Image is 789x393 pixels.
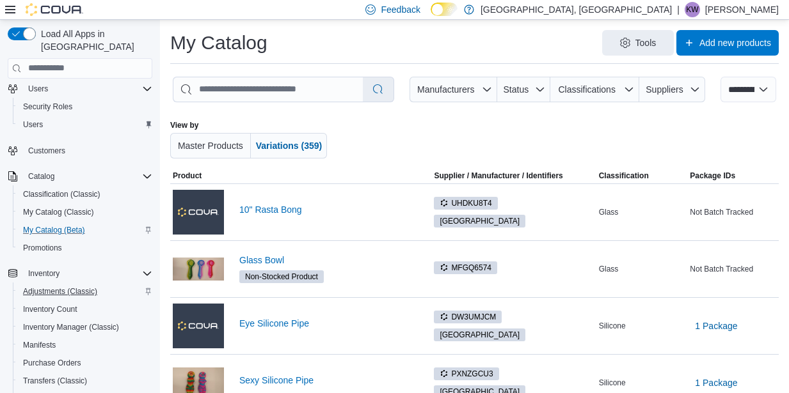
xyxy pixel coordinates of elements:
[596,375,688,390] div: Silicone
[602,30,674,56] button: Tools
[23,286,97,297] span: Adjustments (Classic)
[18,355,152,371] span: Purchase Orders
[13,203,157,221] button: My Catalog (Classic)
[699,36,771,49] span: Add new products
[18,204,152,220] span: My Catalog (Classic)
[497,77,550,102] button: Status
[13,98,157,116] button: Security Roles
[170,120,198,130] label: View by
[558,84,615,95] span: Classifications
[18,373,152,389] span: Transfers (Classic)
[23,207,94,217] span: My Catalog (Classic)
[440,329,520,341] span: [GEOGRAPHIC_DATA]
[245,271,318,282] span: Non-Stocked Product
[23,358,81,368] span: Purchase Orders
[440,368,493,380] span: PXNZGCU3
[434,328,525,341] span: Cannabis Island
[173,190,224,235] img: 10" Rasta Bong
[550,77,639,102] button: Classifications
[18,204,99,220] a: My Catalog (Classic)
[23,322,119,332] span: Inventory Manager (Classic)
[434,367,498,380] span: PXNZGCU3
[23,304,77,314] span: Inventory Count
[28,171,54,181] span: Catalog
[685,2,700,17] div: Kaitlyn White
[18,355,86,371] a: Purchase Orders
[23,102,72,112] span: Security Roles
[417,84,474,95] span: Manufacturers
[23,225,85,235] span: My Catalog (Beta)
[690,313,742,339] button: 1 Package
[18,302,152,317] span: Inventory Count
[434,261,497,274] span: MFGQ6574
[705,2,779,17] p: [PERSON_NAME]
[13,336,157,354] button: Manifests
[18,337,61,353] a: Manifests
[13,221,157,239] button: My Catalog (Beta)
[431,16,431,17] span: Dark Mode
[23,243,62,253] span: Promotions
[23,143,152,158] span: Customers
[18,320,124,335] a: Inventory Manager (Classic)
[239,318,411,328] a: Eye Silicone Pipe
[23,81,53,96] button: Users
[13,185,157,203] button: Classification (Classic)
[690,171,735,181] span: Package IDs
[434,197,497,210] span: UHDKU8T4
[13,354,157,372] button: Purchase Orders
[381,3,420,16] span: Feedback
[170,133,251,158] button: Master Products
[13,239,157,257] button: Promotions
[23,340,56,350] span: Manifests
[256,141,323,151] span: Variations (359)
[18,284,152,299] span: Adjustments (Classic)
[23,143,70,158] a: Customers
[431,3,458,16] input: Dark Mode
[23,169,60,184] button: Catalog
[28,268,60,279] span: Inventory
[178,141,243,151] span: Master Products
[18,337,152,353] span: Manifests
[251,133,328,158] button: Variations (359)
[635,36,657,49] span: Tools
[3,167,157,185] button: Catalog
[23,266,65,281] button: Inventory
[23,376,87,386] span: Transfers (Classic)
[434,311,502,323] span: DW3UMJCM
[695,376,737,389] span: 1 Package
[434,215,525,227] span: Cannabis Island
[416,171,562,181] span: Supplier / Manufacturer / Identifiers
[639,77,706,102] button: Suppliers
[695,320,737,332] span: 1 Package
[18,222,90,238] a: My Catalog (Beta)
[13,318,157,336] button: Inventory Manager (Classic)
[23,189,100,199] span: Classification (Classic)
[596,204,688,220] div: Glass
[13,116,157,134] button: Users
[36,27,152,53] span: Load All Apps in [GEOGRAPHIC_DATA]
[599,171,649,181] span: Classification
[26,3,83,16] img: Cova
[3,265,157,282] button: Inventory
[239,204,411,215] a: 10" Rasta Bong
[18,99,152,114] span: Security Roles
[687,261,779,277] div: Not Batch Tracked
[18,284,102,299] a: Adjustments (Classic)
[440,215,520,227] span: [GEOGRAPHIC_DATA]
[440,197,491,209] span: UHDKU8T4
[18,222,152,238] span: My Catalog (Beta)
[18,302,83,317] a: Inventory Count
[13,282,157,300] button: Adjustments (Classic)
[28,84,48,94] span: Users
[239,270,324,283] span: Non-Stocked Product
[676,30,779,56] button: Add new products
[18,240,67,256] a: Promotions
[677,2,680,17] p: |
[646,84,683,95] span: Suppliers
[410,77,497,102] button: Manufacturers
[434,171,562,181] div: Supplier / Manufacturer / Identifiers
[18,240,152,256] span: Promotions
[18,187,106,202] a: Classification (Classic)
[23,266,152,281] span: Inventory
[440,262,491,274] span: MFGQ6574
